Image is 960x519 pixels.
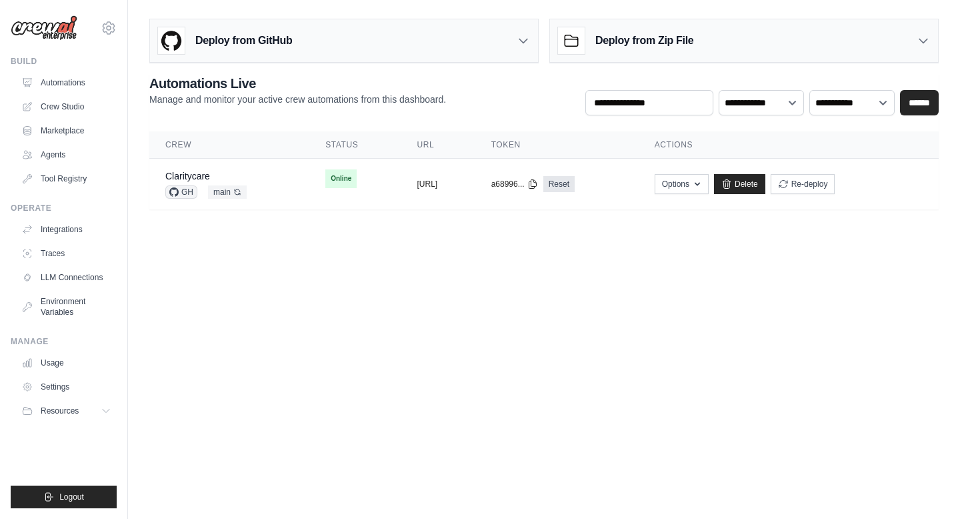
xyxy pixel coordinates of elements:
th: Actions [639,131,939,159]
a: Tool Registry [16,168,117,189]
th: Token [475,131,639,159]
a: Delete [714,174,765,194]
a: Usage [16,352,117,374]
div: Operate [11,203,117,213]
a: Automations [16,72,117,93]
h3: Deploy from Zip File [595,33,693,49]
a: Agents [16,144,117,165]
a: Crew Studio [16,96,117,117]
span: Resources [41,406,79,416]
span: main [208,185,247,199]
a: Settings [16,376,117,398]
a: Environment Variables [16,291,117,323]
span: Logout [59,492,84,502]
a: Reset [543,176,575,192]
a: Marketplace [16,120,117,141]
a: Traces [16,243,117,264]
button: Options [655,174,709,194]
div: Manage [11,336,117,347]
button: Resources [16,400,117,422]
button: a68996... [491,179,538,189]
img: GitHub Logo [158,27,185,54]
h2: Automations Live [149,74,446,93]
a: LLM Connections [16,267,117,288]
p: Manage and monitor your active crew automations from this dashboard. [149,93,446,106]
th: URL [401,131,475,159]
th: Crew [149,131,309,159]
th: Status [309,131,401,159]
button: Re-deploy [771,174,835,194]
a: Claritycare [165,171,210,181]
span: GH [165,185,197,199]
button: Logout [11,486,117,508]
div: Build [11,56,117,67]
a: Integrations [16,219,117,240]
h3: Deploy from GitHub [195,33,292,49]
span: Online [325,169,357,188]
img: Logo [11,15,77,41]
